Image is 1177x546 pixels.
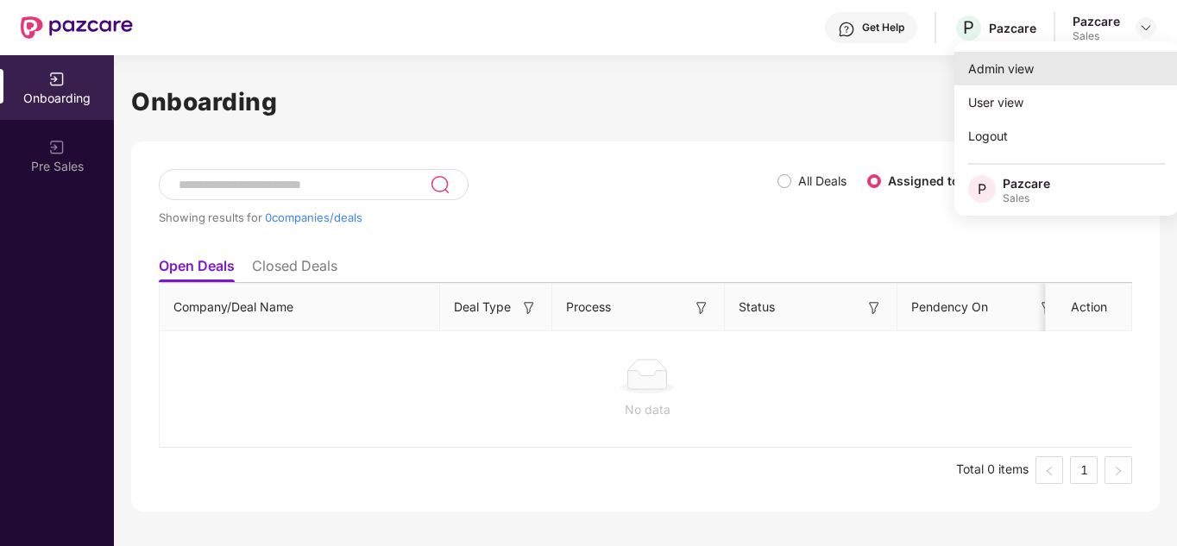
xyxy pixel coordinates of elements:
img: svg+xml;base64,PHN2ZyB3aWR0aD0iMTYiIGhlaWdodD0iMTYiIHZpZXdCb3g9IjAgMCAxNiAxNiIgZmlsbD0ibm9uZSIgeG... [520,299,538,317]
img: New Pazcare Logo [21,16,133,39]
span: left [1044,466,1054,476]
div: Pazcare [1073,13,1120,29]
img: svg+xml;base64,PHN2ZyB3aWR0aD0iMjAiIGhlaWdodD0iMjAiIHZpZXdCb3g9IjAgMCAyMCAyMCIgZmlsbD0ibm9uZSIgeG... [48,71,66,88]
img: svg+xml;base64,PHN2ZyB3aWR0aD0iMTYiIGhlaWdodD0iMTYiIHZpZXdCb3g9IjAgMCAxNiAxNiIgZmlsbD0ibm9uZSIgeG... [693,299,710,317]
div: Get Help [862,21,904,35]
span: Status [739,298,775,317]
label: All Deals [798,173,847,188]
div: Sales [1003,191,1050,205]
span: P [963,17,974,38]
span: Process [566,298,611,317]
li: Total 0 items [956,456,1029,484]
img: svg+xml;base64,PHN2ZyB3aWR0aD0iMjQiIGhlaWdodD0iMjUiIHZpZXdCb3g9IjAgMCAyNCAyNSIgZmlsbD0ibm9uZSIgeG... [430,174,450,195]
div: Sales [1073,29,1120,43]
div: Showing results for [159,210,777,224]
span: P [978,179,986,199]
li: Previous Page [1035,456,1063,484]
div: No data [173,400,1121,419]
img: svg+xml;base64,PHN2ZyB3aWR0aD0iMTYiIGhlaWdodD0iMTYiIHZpZXdCb3g9IjAgMCAxNiAxNiIgZmlsbD0ibm9uZSIgeG... [865,299,883,317]
a: 1 [1071,457,1097,483]
li: Closed Deals [252,257,337,282]
h1: Onboarding [131,83,1160,121]
th: Company/Deal Name [160,284,440,331]
img: svg+xml;base64,PHN2ZyBpZD0iSGVscC0zMngzMiIgeG1sbnM9Imh0dHA6Ly93d3cudzMub3JnLzIwMDAvc3ZnIiB3aWR0aD... [838,21,855,38]
div: Pazcare [989,20,1036,36]
div: Pazcare [1003,175,1050,191]
img: svg+xml;base64,PHN2ZyB3aWR0aD0iMTYiIGhlaWdodD0iMTYiIHZpZXdCb3g9IjAgMCAxNiAxNiIgZmlsbD0ibm9uZSIgeG... [1038,299,1055,317]
img: svg+xml;base64,PHN2ZyB3aWR0aD0iMjAiIGhlaWdodD0iMjAiIHZpZXdCb3g9IjAgMCAyMCAyMCIgZmlsbD0ibm9uZSIgeG... [48,139,66,156]
li: Open Deals [159,257,235,282]
img: svg+xml;base64,PHN2ZyBpZD0iRHJvcGRvd24tMzJ4MzIiIHhtbG5zPSJodHRwOi8vd3d3LnczLm9yZy8yMDAwL3N2ZyIgd2... [1139,21,1153,35]
li: 1 [1070,456,1098,484]
span: 0 companies/deals [265,210,362,224]
span: Pendency On [911,298,988,317]
label: Assigned to me [888,173,981,188]
button: left [1035,456,1063,484]
button: right [1105,456,1132,484]
th: Action [1046,284,1132,331]
li: Next Page [1105,456,1132,484]
span: right [1113,466,1123,476]
span: Deal Type [454,298,511,317]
